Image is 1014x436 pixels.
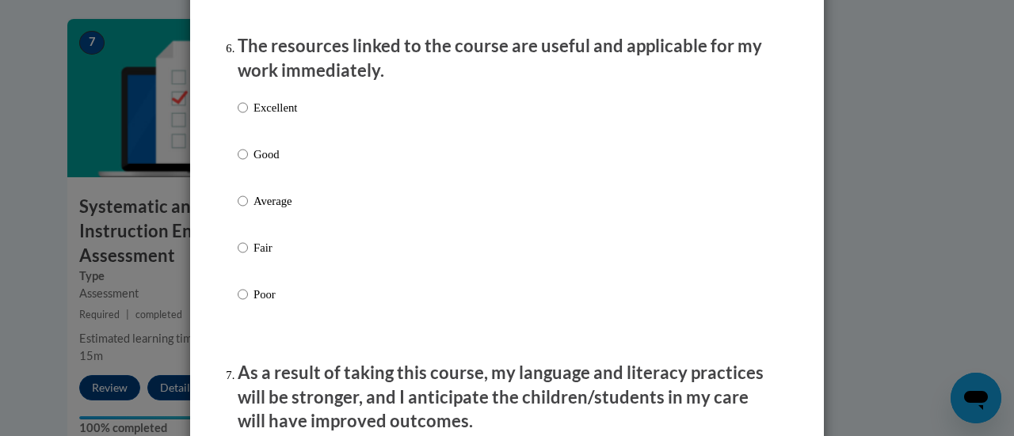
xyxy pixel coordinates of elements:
[238,99,248,116] input: Excellent
[238,192,248,210] input: Average
[253,286,297,303] p: Poor
[253,192,297,210] p: Average
[238,361,776,434] p: As a result of taking this course, my language and literacy practices will be stronger, and I ant...
[253,239,297,256] p: Fair
[238,34,776,83] p: The resources linked to the course are useful and applicable for my work immediately.
[238,286,248,303] input: Poor
[253,146,297,163] p: Good
[238,146,248,163] input: Good
[238,239,248,256] input: Fair
[253,99,297,116] p: Excellent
